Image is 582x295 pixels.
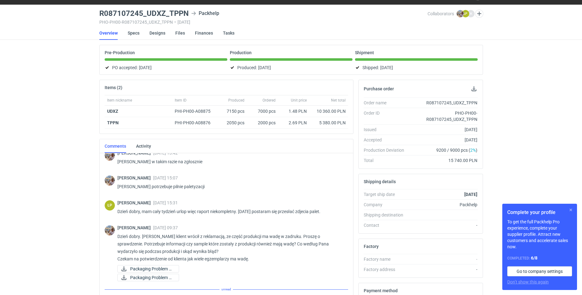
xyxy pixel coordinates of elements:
[531,255,537,260] strong: 6 / 8
[117,208,343,215] p: Dzień dobry, mam cały tydzień urlop więc raport niekompletny. [DATE] postaram się przesłać zdjeci...
[105,139,126,153] a: Comments
[153,175,178,180] span: [DATE] 15:07
[99,10,189,17] h3: R087107245_UDXZ_TPPN
[228,98,244,103] span: Produced
[105,64,227,71] div: PO accepted:
[364,191,409,197] div: Target ship date
[149,26,165,40] a: Designs
[409,256,478,262] div: -
[107,98,132,103] span: Item nickname
[105,150,115,161] img: Michał Palasek
[364,288,398,293] h2: Payment method
[139,64,152,71] span: [DATE]
[355,50,374,55] p: Shipment
[128,26,140,40] a: Specs
[220,286,233,293] span: unread
[409,222,478,228] div: -
[507,255,572,261] div: Completed:
[464,192,477,197] strong: [DATE]
[364,147,409,153] div: Production Deviation
[409,137,478,143] div: [DATE]
[409,266,478,273] div: -
[105,50,135,55] p: Pre-Production
[117,225,153,230] span: [PERSON_NAME]
[457,10,464,17] img: Michał Palasek
[364,86,394,91] h2: Purchase order
[409,157,478,164] div: 15 740.00 PLN
[219,117,247,129] div: 2050 pcs
[175,98,187,103] span: Item ID
[258,64,271,71] span: [DATE]
[153,225,178,230] span: [DATE] 09:37
[219,106,247,117] div: 7150 pcs
[281,108,307,114] div: 1.48 PLN
[507,209,572,216] h1: Complete your profile
[99,26,118,40] a: Overview
[331,98,346,103] span: Net total
[409,110,478,122] div: PHO-PH00-R087107245_UDXZ_TPPN
[107,109,118,114] strong: UDXZ
[462,10,469,17] figcaption: ŁP
[117,200,153,205] span: [PERSON_NAME]
[409,100,478,106] div: R087107245_UDXZ_TPPN
[117,274,179,281] a: Packaging Problem 2....
[507,279,549,285] button: Don’t show this again
[99,20,428,25] div: PHO-PH00-R087107245_UDXZ_TPPN [DATE]
[291,98,307,103] span: Unit price
[117,265,179,273] a: Packaging Problem 1....
[380,64,393,71] span: [DATE]
[364,266,409,273] div: Factory address
[195,26,213,40] a: Finances
[355,64,478,71] div: Shipped:
[364,202,409,208] div: Company
[475,10,483,18] button: Edit collaborators
[230,64,353,71] div: Produced:
[312,108,346,114] div: 10 360.00 PLN
[175,26,185,40] a: Files
[467,10,475,17] figcaption: IK
[364,179,396,184] h2: Shipping details
[312,120,346,126] div: 5 380.00 PLN
[105,200,115,211] div: Łukasz Postawa
[409,126,478,133] div: [DATE]
[364,126,409,133] div: Issued
[263,98,276,103] span: Ordered
[175,108,216,114] div: PHI-PH00-A08875
[117,233,343,263] p: Dzień dobry. [PERSON_NAME] klient wrócił z reklamacją, ze część produkcji ma wadę w zadruku. Pros...
[117,274,179,281] div: Packaging Problem 2.jpg
[153,200,178,205] span: [DATE] 15:31
[175,120,216,126] div: PHI-PH00-A08876
[567,206,575,214] button: Skip for now
[247,106,278,117] div: 7000 pcs
[136,139,151,153] a: Activity
[230,50,252,55] p: Production
[117,265,179,273] div: Packaging Problem 1.jpg
[364,137,409,143] div: Accepted
[117,183,343,190] p: [PERSON_NAME] potrzebuje pilnie paletyzacji
[409,202,478,208] div: Packhelp
[507,219,572,250] p: To get the full Packhelp Pro experience, complete your supplier profile. Attract new customers an...
[105,225,115,236] img: Michał Palasek
[364,222,409,228] div: Contact
[470,148,476,153] span: 2%
[470,85,478,93] button: Download PO
[364,100,409,106] div: Order name
[105,85,122,90] h2: Items (2)
[428,11,454,16] span: Collaborators
[105,175,115,186] img: Michał Palasek
[281,120,307,126] div: 2.69 PLN
[507,266,572,276] a: Go to company settings
[107,120,119,125] strong: TPPN
[364,244,379,249] h2: Factory
[117,175,153,180] span: [PERSON_NAME]
[117,158,343,165] p: [PERSON_NAME] w takim razie na zgłosznie
[223,26,234,40] a: Tasks
[130,274,174,281] span: Packaging Problem 2....
[364,110,409,122] div: Order ID
[174,20,176,25] span: •
[364,256,409,262] div: Factory name
[105,200,115,211] figcaption: ŁP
